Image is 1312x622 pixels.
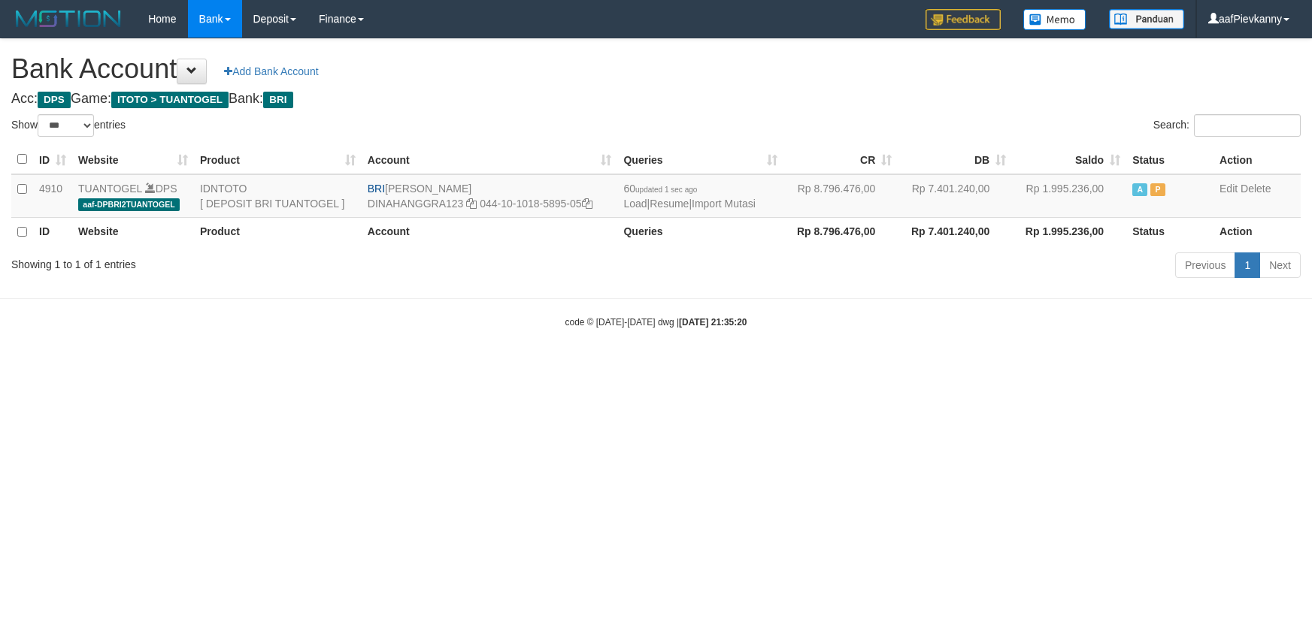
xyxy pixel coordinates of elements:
a: TUANTOGEL [78,183,142,195]
th: Queries [617,217,783,246]
th: Product [194,217,362,246]
h1: Bank Account [11,54,1301,84]
select: Showentries [38,114,94,137]
a: DINAHANGGRA123 [368,198,464,210]
span: BRI [263,92,292,108]
span: | | [623,183,755,210]
th: Status [1126,145,1214,174]
span: aaf-DPBRI2TUANTOGEL [78,198,180,211]
div: Showing 1 to 1 of 1 entries [11,251,535,272]
th: Status [1126,217,1214,246]
a: Copy 044101018589505 to clipboard [582,198,592,210]
span: Active [1132,183,1147,196]
th: CR: activate to sort column ascending [783,145,898,174]
td: [PERSON_NAME] 044-10-1018-5895-05 [362,174,618,218]
th: Rp 1.995.236,00 [1012,217,1126,246]
h4: Acc: Game: Bank: [11,92,1301,107]
td: Rp 1.995.236,00 [1012,174,1126,218]
a: Resume [650,198,689,210]
th: ID: activate to sort column ascending [33,145,72,174]
th: Product: activate to sort column ascending [194,145,362,174]
th: Action [1214,145,1301,174]
th: Account [362,217,618,246]
span: 60 [623,183,697,195]
label: Search: [1153,114,1301,137]
label: Show entries [11,114,126,137]
span: DPS [38,92,71,108]
a: Add Bank Account [214,59,328,84]
td: Rp 7.401.240,00 [898,174,1012,218]
span: updated 1 sec ago [635,186,697,194]
strong: [DATE] 21:35:20 [679,317,747,328]
a: Load [623,198,647,210]
a: 1 [1235,252,1260,278]
input: Search: [1194,114,1301,137]
img: Feedback.jpg [926,9,1001,30]
td: Rp 8.796.476,00 [783,174,898,218]
td: DPS [72,174,194,218]
th: Queries: activate to sort column ascending [617,145,783,174]
th: ID [33,217,72,246]
img: MOTION_logo.png [11,8,126,30]
th: Rp 8.796.476,00 [783,217,898,246]
small: code © [DATE]-[DATE] dwg | [565,317,747,328]
a: Previous [1175,252,1235,278]
a: Copy DINAHANGGRA123 to clipboard [466,198,477,210]
td: 4910 [33,174,72,218]
a: Import Mutasi [692,198,756,210]
th: Rp 7.401.240,00 [898,217,1012,246]
th: Action [1214,217,1301,246]
th: DB: activate to sort column ascending [898,145,1012,174]
a: Edit [1220,183,1238,195]
a: Next [1259,252,1301,278]
span: ITOTO > TUANTOGEL [111,92,229,108]
img: Button%20Memo.svg [1023,9,1086,30]
th: Website [72,217,194,246]
span: BRI [368,183,385,195]
th: Saldo: activate to sort column ascending [1012,145,1126,174]
a: Delete [1241,183,1271,195]
img: panduan.png [1109,9,1184,29]
th: Account: activate to sort column ascending [362,145,618,174]
td: IDNTOTO [ DEPOSIT BRI TUANTOGEL ] [194,174,362,218]
span: Paused [1150,183,1165,196]
th: Website: activate to sort column ascending [72,145,194,174]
